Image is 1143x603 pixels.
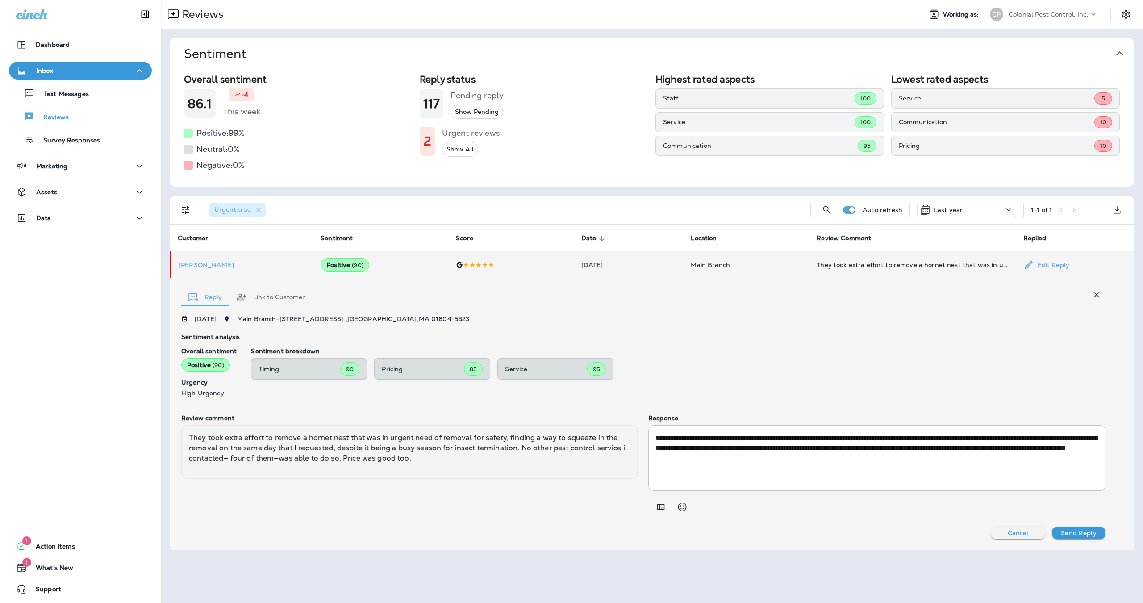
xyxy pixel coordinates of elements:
[27,543,75,553] span: Action Items
[891,74,1120,85] h2: Lowest rated aspects
[9,559,152,577] button: 1What's New
[181,348,237,355] p: Overall sentiment
[178,234,220,243] span: Customer
[934,206,963,214] p: Last year
[321,234,353,242] span: Sentiment
[196,142,240,156] h5: Neutral: 0 %
[691,261,730,269] span: Main Branch
[352,261,363,269] span: ( 90 )
[899,95,1094,102] p: Service
[196,126,245,140] h5: Positive: 99 %
[9,107,152,126] button: Reviews
[648,415,1105,422] p: Response
[9,130,152,149] button: Survey Responses
[181,379,237,386] p: Urgency
[229,281,312,313] button: Link to Customer
[1023,234,1058,243] span: Replied
[259,365,340,373] p: Timing
[9,580,152,598] button: Support
[241,90,248,99] p: -4
[1031,206,1052,214] div: 1 - 1 of 1
[943,11,981,18] span: Working as:
[196,158,245,172] h5: Negative: 0 %
[179,8,224,21] p: Reviews
[899,118,1094,126] p: Communication
[36,214,51,222] p: Data
[574,251,684,278] td: [DATE]
[863,206,902,214] p: Auto refresh
[593,365,600,373] span: 95
[1108,201,1126,219] button: Export as CSV
[9,537,152,555] button: 1Action Items
[1009,11,1089,18] p: Colonial Pest Control, Inc.
[1034,261,1069,268] p: Edit Reply
[382,365,464,373] p: Pricing
[9,183,152,201] button: Assets
[1008,529,1029,536] p: Cancel
[178,234,208,242] span: Customer
[22,558,31,567] span: 1
[251,348,1105,355] p: Sentiment breakdown
[213,361,224,369] span: ( 90 )
[179,261,306,268] p: [PERSON_NAME]
[181,358,230,372] div: Positive
[860,118,871,126] span: 100
[817,234,871,242] span: Review Comment
[442,126,500,140] h5: Urgent reviews
[9,36,152,54] button: Dashboard
[663,95,855,102] p: Staff
[9,209,152,227] button: Data
[899,142,1094,149] p: Pricing
[581,234,597,242] span: Date
[214,205,251,214] span: Urgent : true
[195,315,217,322] p: [DATE]
[36,163,67,170] p: Marketing
[1100,142,1106,150] span: 10
[346,365,354,373] span: 90
[1061,529,1096,536] p: Send Reply
[655,74,884,85] h2: Highest rated aspects
[27,564,73,575] span: What's New
[864,142,871,150] span: 95
[581,234,608,243] span: Date
[36,67,53,74] p: Inbox
[181,415,638,422] p: Review comment
[237,315,470,323] span: Main Branch - [STREET_ADDRESS] , [GEOGRAPHIC_DATA] , MA 01604-5823
[817,260,1009,269] div: They took extra effort to remove a hornet nest that was in urgent need of removal for safety, fin...
[35,90,89,99] p: Text Messages
[1118,6,1134,22] button: Settings
[505,365,587,373] p: Service
[177,201,195,219] button: Filters
[1100,118,1106,126] span: 10
[36,188,57,196] p: Assets
[420,74,648,85] h2: Reply status
[36,41,70,48] p: Dashboard
[181,333,1105,340] p: Sentiment analysis
[1023,234,1047,242] span: Replied
[456,234,473,242] span: Score
[209,203,266,217] div: Urgent:true
[663,142,858,149] p: Communication
[456,234,485,243] span: Score
[652,498,670,516] button: Add in a premade template
[990,8,1003,21] div: CP
[9,157,152,175] button: Marketing
[673,498,691,516] button: Select an emoji
[1052,527,1105,539] button: Send Reply
[188,96,212,111] h1: 86.1
[27,586,61,596] span: Support
[34,113,69,122] p: Reviews
[451,105,503,119] button: Show Pending
[423,134,431,149] h1: 2
[170,70,1134,187] div: Sentiment
[223,105,260,119] h5: This week
[451,88,504,103] h5: Pending reply
[9,84,152,103] button: Text Messages
[1101,95,1105,102] span: 5
[181,389,237,397] p: High Urgency
[321,258,369,272] div: Positive
[442,142,478,157] button: Show All
[9,62,152,80] button: Inbox
[179,261,306,268] div: Click to view Customer Drawer
[423,96,440,111] h1: 117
